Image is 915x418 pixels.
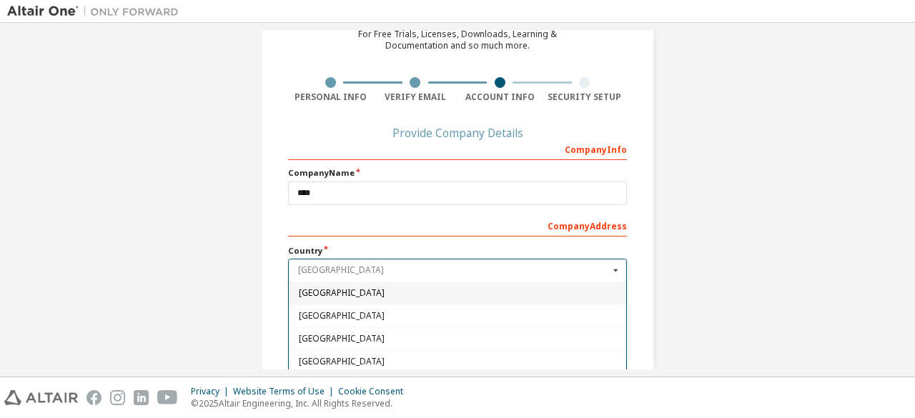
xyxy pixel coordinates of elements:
[4,390,78,405] img: altair_logo.svg
[373,91,458,103] div: Verify Email
[288,129,627,137] div: Provide Company Details
[157,390,178,405] img: youtube.svg
[338,386,412,397] div: Cookie Consent
[299,312,617,320] span: [GEOGRAPHIC_DATA]
[288,167,627,179] label: Company Name
[288,245,627,257] label: Country
[288,214,627,237] div: Company Address
[191,397,412,409] p: © 2025 Altair Engineering, Inc. All Rights Reserved.
[358,29,557,51] div: For Free Trials, Licenses, Downloads, Learning & Documentation and so much more.
[233,386,338,397] div: Website Terms of Use
[299,357,617,366] span: [GEOGRAPHIC_DATA]
[299,334,617,343] span: [GEOGRAPHIC_DATA]
[191,386,233,397] div: Privacy
[110,390,125,405] img: instagram.svg
[299,289,617,297] span: [GEOGRAPHIC_DATA]
[288,91,373,103] div: Personal Info
[134,390,149,405] img: linkedin.svg
[288,137,627,160] div: Company Info
[543,91,628,103] div: Security Setup
[457,91,543,103] div: Account Info
[7,4,186,19] img: Altair One
[86,390,102,405] img: facebook.svg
